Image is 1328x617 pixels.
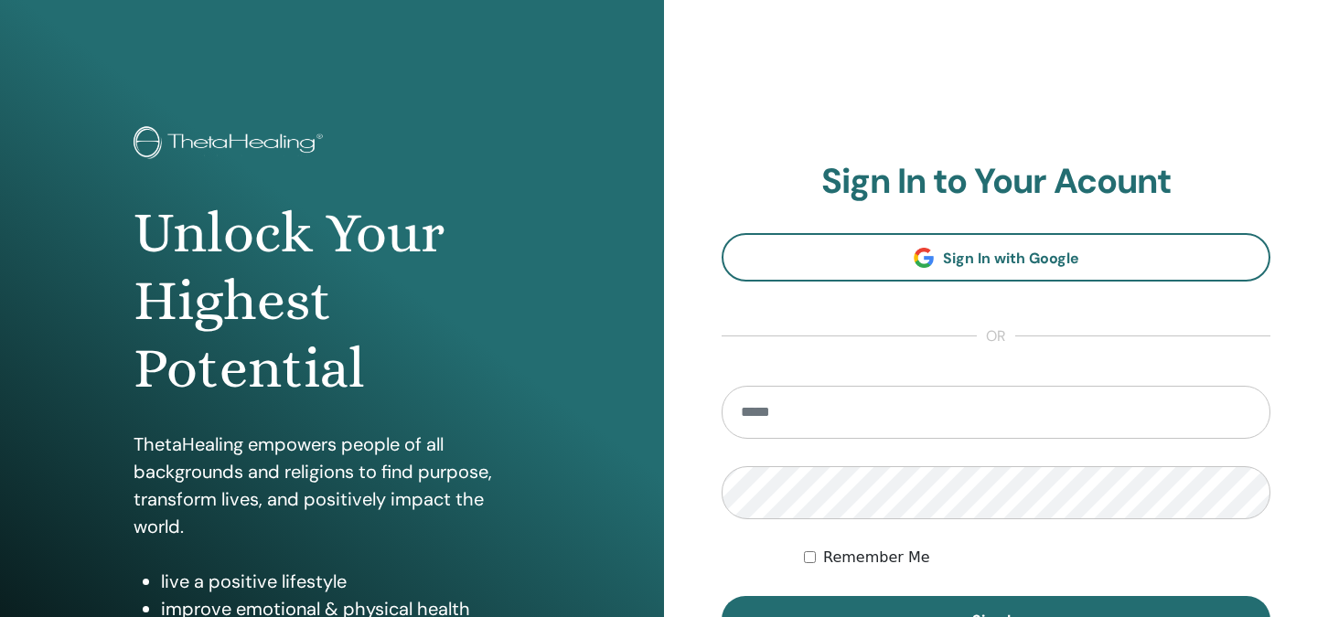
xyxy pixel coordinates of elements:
[943,249,1079,268] span: Sign In with Google
[823,547,930,569] label: Remember Me
[977,325,1015,347] span: or
[722,161,1270,203] h2: Sign In to Your Acount
[804,547,1270,569] div: Keep me authenticated indefinitely or until I manually logout
[722,233,1270,282] a: Sign In with Google
[134,199,530,403] h1: Unlock Your Highest Potential
[134,431,530,540] p: ThetaHealing empowers people of all backgrounds and religions to find purpose, transform lives, a...
[161,568,530,595] li: live a positive lifestyle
